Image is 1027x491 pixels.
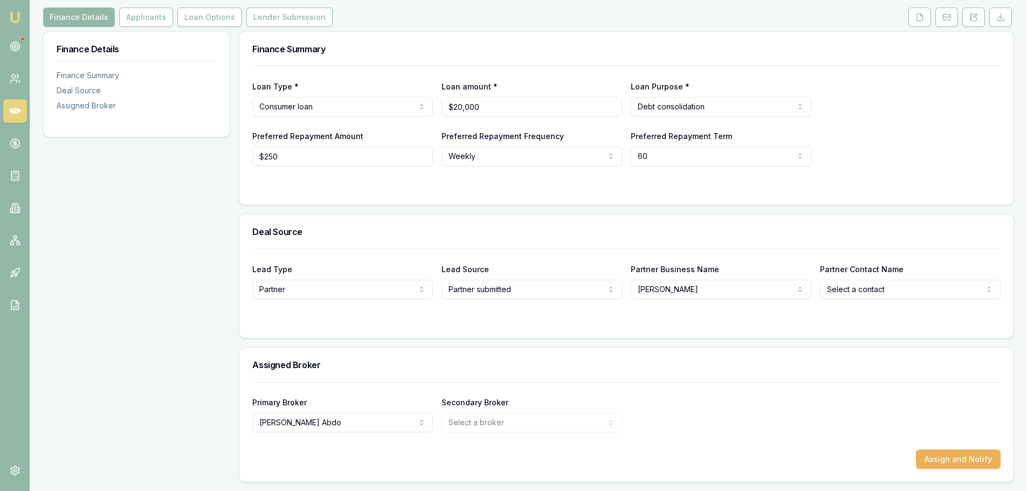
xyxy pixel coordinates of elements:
label: Lead Source [442,265,489,274]
button: Lender Submission [246,8,333,27]
h3: Finance Summary [252,45,1001,53]
label: Preferred Repayment Term [631,132,732,141]
h3: Assigned Broker [252,361,1001,369]
label: Loan amount * [442,82,498,91]
div: Finance Summary [57,70,217,81]
label: Primary Broker [252,398,307,407]
button: Finance Details [43,8,115,27]
div: Deal Source [57,85,217,96]
a: Loan Options [175,8,244,27]
button: Loan Options [177,8,242,27]
h3: Finance Details [57,45,217,53]
label: Preferred Repayment Amount [252,132,363,141]
label: Partner Business Name [631,265,719,274]
button: Applicants [119,8,173,27]
label: Partner Contact Name [820,265,904,274]
button: Assign and Notify [916,449,1001,469]
h3: Deal Source [252,227,1001,236]
a: Finance Details [43,8,117,27]
label: Secondary Broker [442,398,508,407]
label: Loan Type * [252,82,299,91]
input: $ [252,147,433,166]
label: Lead Type [252,265,292,274]
input: $ [442,97,622,116]
img: emu-icon-u.png [9,11,22,24]
div: Assigned Broker [57,100,217,111]
label: Loan Purpose * [631,82,690,91]
label: Preferred Repayment Frequency [442,132,564,141]
a: Applicants [117,8,175,27]
a: Lender Submission [244,8,335,27]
